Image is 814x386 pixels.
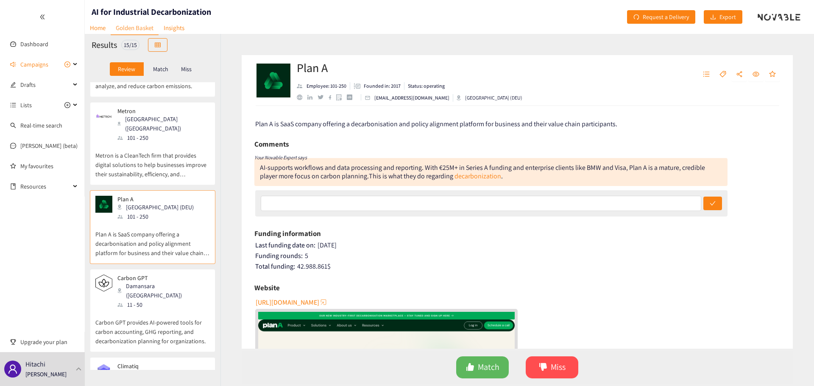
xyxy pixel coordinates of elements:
div: [GEOGRAPHIC_DATA] ([GEOGRAPHIC_DATA]) [117,114,209,133]
span: Total funding: [255,262,295,271]
img: Snapshot of the company's website [95,108,112,125]
span: like [466,363,474,372]
div: 101 - 250 [117,212,199,221]
a: Insights [159,21,190,34]
span: Funding rounds: [255,251,303,260]
div: This is what they do regarding [369,172,453,181]
a: crunchbase [347,94,357,100]
div: 11 - 50 [117,300,209,309]
span: download [710,14,716,21]
button: table [148,38,167,52]
span: [URL][DOMAIN_NAME] [256,297,319,308]
span: tag [719,71,726,78]
p: Metron is a CleanTech firm that provides digital solutions to help businesses improve their susta... [95,142,210,179]
p: Miss [181,66,192,72]
div: . [501,172,503,181]
h2: Plan A [297,59,522,76]
div: AI-supports workflows and data processing and reporting. With €25M+ in Series A funding and enter... [260,163,705,181]
p: Plan A [117,196,194,203]
img: Company Logo [256,64,290,97]
a: website [297,94,307,100]
span: Campaigns [20,56,48,73]
span: Match [478,361,499,374]
span: user [8,364,18,374]
button: share-alt [732,68,747,81]
a: facebook [329,95,337,100]
span: star [769,71,776,78]
a: twitter [318,95,328,99]
span: table [155,42,161,49]
span: Export [719,12,736,22]
a: decarbonization [454,172,501,181]
p: Match [153,66,168,72]
button: likeMatch [456,356,509,378]
a: Dashboard [20,40,48,48]
a: linkedin [307,95,318,100]
button: downloadExport [704,10,742,24]
p: [PERSON_NAME] [25,369,67,379]
span: Request a Delivery [643,12,689,22]
button: tag [715,68,730,81]
a: [PERSON_NAME] (beta) [20,142,78,150]
span: Upgrade your plan [20,333,78,350]
span: dislike [539,363,547,372]
span: share-alt [736,71,743,78]
p: Plan A is SaaS company offering a decarbonisation and policy alignment platform for business and ... [95,221,210,258]
li: Founded in year [350,82,404,90]
li: Employees [297,82,350,90]
button: star [765,68,780,81]
span: check [710,200,716,207]
p: Metron [117,108,204,114]
button: unordered-list [699,68,714,81]
span: edit [10,82,16,88]
p: Founded in: 2017 [364,82,401,90]
span: double-left [39,14,45,20]
p: Climatiq [117,363,194,369]
span: redo [633,14,639,21]
div: 5 [255,252,781,260]
span: Resources [20,178,70,195]
span: Plan A is SaaS company offering a decarbonisation and policy alignment platform for business and ... [255,119,617,128]
p: Carbon GPT provides AI-powered tools for carbon accounting, GHG reporting, and decarbonization pl... [95,309,210,346]
h6: Website [254,281,280,294]
span: eye [753,71,759,78]
span: Lists [20,97,32,114]
div: チャットウィジェット [772,345,814,386]
span: Drafts [20,76,70,93]
span: unordered-list [703,71,710,78]
img: Snapshot of the company's website [95,363,112,380]
a: Real-time search [20,122,62,129]
div: 42.988.861 $ [255,262,781,271]
div: [GEOGRAPHIC_DATA] (DEU) [117,203,199,212]
h6: Comments [254,138,289,150]
button: [URL][DOMAIN_NAME] [256,295,328,309]
span: trophy [10,339,16,345]
button: check [703,197,722,210]
div: 101 - 250 [117,133,209,142]
button: redoRequest a Delivery [627,10,695,24]
div: [DATE] [255,241,781,250]
h1: AI for Industrial Decarbonization [92,6,211,18]
span: book [10,183,16,189]
img: Snapshot of the company's website [95,196,112,213]
div: [GEOGRAPHIC_DATA] (DEU) [117,369,199,379]
a: Golden Basket [111,21,159,35]
span: unordered-list [10,102,16,108]
a: My favourites [20,158,78,175]
span: sound [10,61,16,67]
p: Carbon GPT [117,275,204,281]
button: dislikeMiss [526,356,578,378]
span: plus-circle [64,102,70,108]
a: google maps [336,94,347,100]
p: Employee: 101-250 [307,82,346,90]
img: Snapshot of the company's website [95,275,112,292]
p: Status: operating [408,82,445,90]
div: 15 / 15 [121,40,139,50]
div: [GEOGRAPHIC_DATA] (DEU) [457,94,522,102]
h2: Results [92,39,117,51]
iframe: Chat Widget [772,345,814,386]
a: Home [85,21,111,34]
button: eye [748,68,764,81]
span: plus-circle [64,61,70,67]
p: [EMAIL_ADDRESS][DOMAIN_NAME] [374,94,449,102]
